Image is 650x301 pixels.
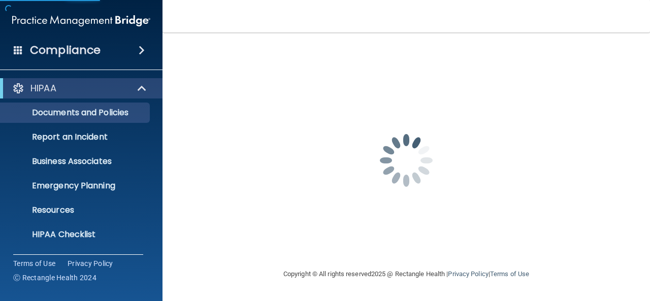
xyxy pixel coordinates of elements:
h4: Compliance [30,43,101,57]
a: HIPAA [12,82,147,94]
p: HIPAA Checklist [7,229,145,240]
div: Copyright © All rights reserved 2025 @ Rectangle Health | | [221,258,592,290]
p: HIPAA [30,82,56,94]
p: Emergency Planning [7,181,145,191]
p: Business Associates [7,156,145,166]
p: Resources [7,205,145,215]
a: Privacy Policy [448,270,488,278]
a: Terms of Use [490,270,529,278]
p: Documents and Policies [7,108,145,118]
img: spinner.e123f6fc.gif [355,110,457,211]
a: Privacy Policy [68,258,113,269]
p: HIPAA Risk Assessment [7,254,145,264]
span: Ⓒ Rectangle Health 2024 [13,273,96,283]
img: PMB logo [12,11,150,31]
a: Terms of Use [13,258,55,269]
p: Report an Incident [7,132,145,142]
iframe: Drift Widget Chat Controller [474,229,638,270]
